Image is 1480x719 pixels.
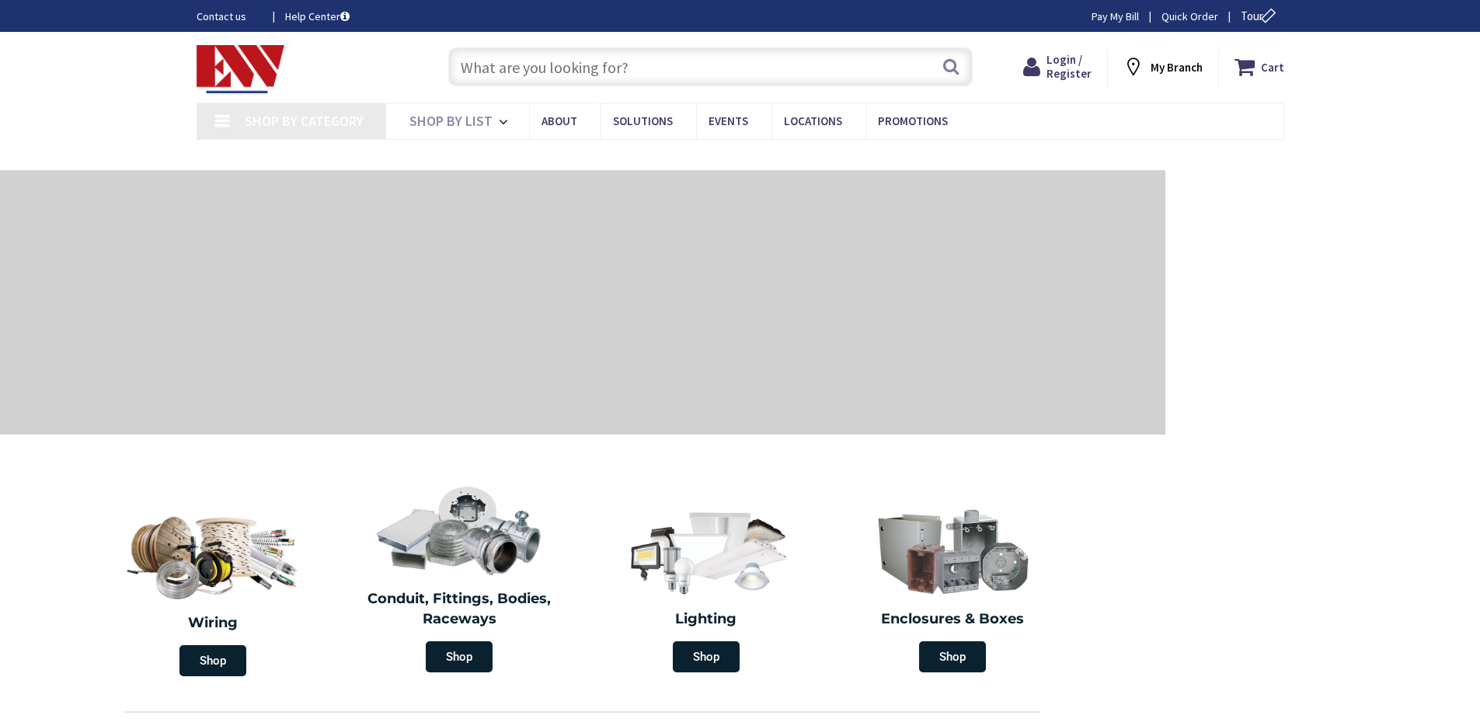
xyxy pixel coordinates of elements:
[919,641,986,672] span: Shop
[613,113,673,128] span: Solutions
[348,589,572,629] h2: Conduit, Fittings, Bodies, Raceways
[409,112,493,130] span: Shop By List
[709,113,748,128] span: Events
[1023,53,1092,81] a: Login / Register
[285,9,350,24] a: Help Center
[594,609,818,630] h2: Lighting
[89,497,336,684] a: Wiring Shop
[448,47,973,86] input: What are you looking for?
[1151,60,1203,75] strong: My Branch
[245,112,364,130] span: Shop By Category
[97,613,329,633] h2: Wiring
[784,113,842,128] span: Locations
[1092,9,1139,24] a: Pay My Bill
[587,497,826,680] a: Lighting Shop
[1123,53,1203,81] div: My Branch
[197,45,285,93] img: Electrical Wholesalers, Inc.
[841,609,1065,630] h2: Enclosures & Boxes
[673,641,740,672] span: Shop
[542,113,577,128] span: About
[834,497,1073,680] a: Enclosures & Boxes Shop
[1046,52,1092,81] span: Login / Register
[179,645,246,676] span: Shop
[340,477,580,680] a: Conduit, Fittings, Bodies, Raceways Shop
[197,9,260,24] a: Contact us
[878,113,948,128] span: Promotions
[1234,53,1284,81] a: Cart
[1261,53,1284,81] strong: Cart
[1161,9,1218,24] a: Quick Order
[426,641,493,672] span: Shop
[1241,9,1280,23] span: Tour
